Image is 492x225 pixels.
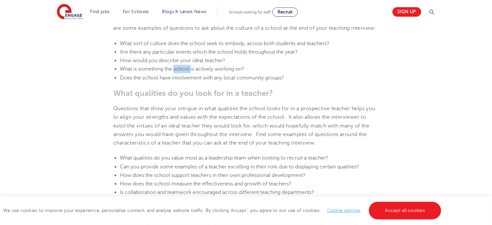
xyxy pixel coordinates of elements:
span: Is collaboration and teamwork encouraged across different teaching departments? [120,189,314,195]
img: Engage Education [57,4,82,20]
a: Recruit [272,8,298,17]
span: How would you describe your ideal teacher? [120,58,225,63]
a: Sign up [392,7,421,17]
span: Recruit [278,9,293,14]
span: Does the school have involvement with any local community groups? [120,75,284,81]
span: What qualities do you value most as a leadership team when looking to recruit a teacher? [120,155,328,161]
span: Schools looking for staff [229,10,271,14]
span: Questions that show your intrigue in what qualities the school looks for in a prospective teacher... [113,106,375,146]
span: Are there any particular events which the school holds throughout the year? [120,49,298,55]
span: We use cookies to improve your experience, personalise content, and analyse website traffic. By c... [3,208,443,213]
span: How does the school support teachers in their own professional development? [120,172,306,178]
a: Find jobs [90,9,110,14]
a: Accept all cookies [369,202,441,219]
a: Blogs & Latest News [162,9,207,14]
span: What sort of culture does the school seek to embody, across both students and teachers? [120,41,329,46]
a: Cookie settings [327,208,361,213]
span: How does the school measure the effectiveness and growth of teachers? [120,181,292,187]
a: For Schools [123,9,149,14]
span: Can you provide some examples of a teacher excelling in their role due to displaying certain qual... [120,164,359,170]
span: What is something the school is actively working on? [120,66,244,72]
span: What qualities do you look for in a teacher? [113,89,273,98]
